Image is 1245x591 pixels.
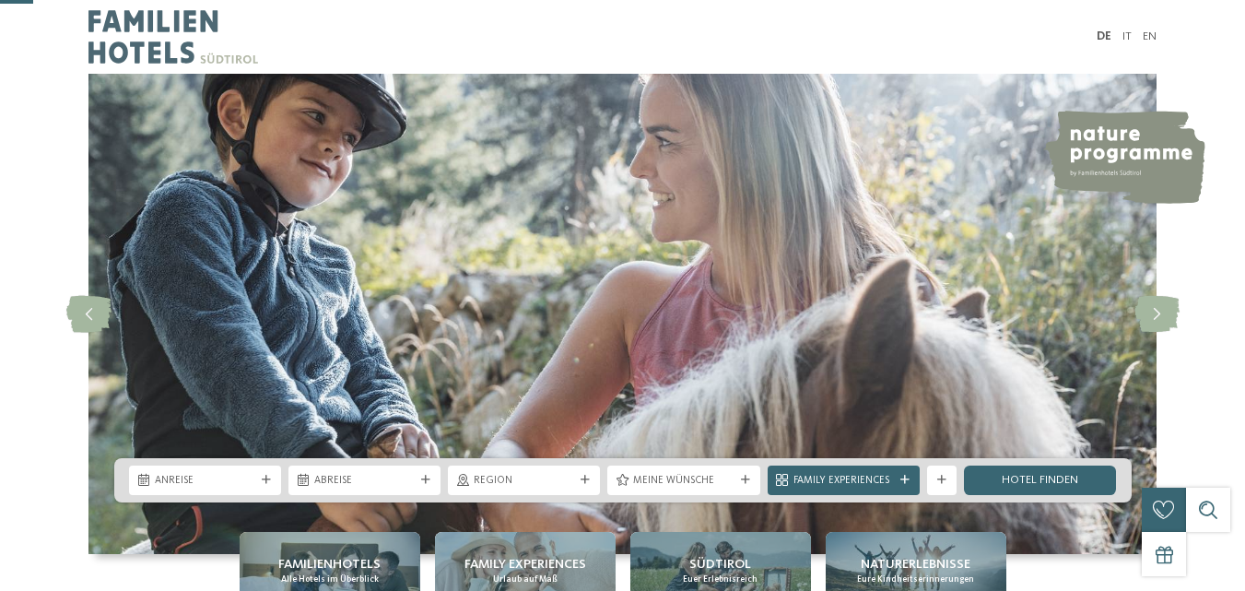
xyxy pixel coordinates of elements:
span: Eure Kindheitserinnerungen [857,573,974,585]
span: Region [474,474,574,489]
span: Alle Hotels im Überblick [281,573,379,585]
a: IT [1122,30,1132,42]
span: Südtirol [689,555,751,573]
img: nature programme by Familienhotels Südtirol [1043,111,1205,204]
span: Family Experiences [793,474,894,489]
a: EN [1143,30,1157,42]
span: Familienhotels [278,555,381,573]
img: Familienhotels Südtirol: The happy family places [88,74,1157,554]
span: Anreise [155,474,255,489]
a: Hotel finden [964,466,1116,495]
span: Naturerlebnisse [861,555,970,573]
span: Family Experiences [464,555,586,573]
span: Meine Wünsche [633,474,734,489]
span: Euer Erlebnisreich [683,573,758,585]
a: DE [1097,30,1111,42]
span: Abreise [314,474,415,489]
span: Urlaub auf Maß [493,573,558,585]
